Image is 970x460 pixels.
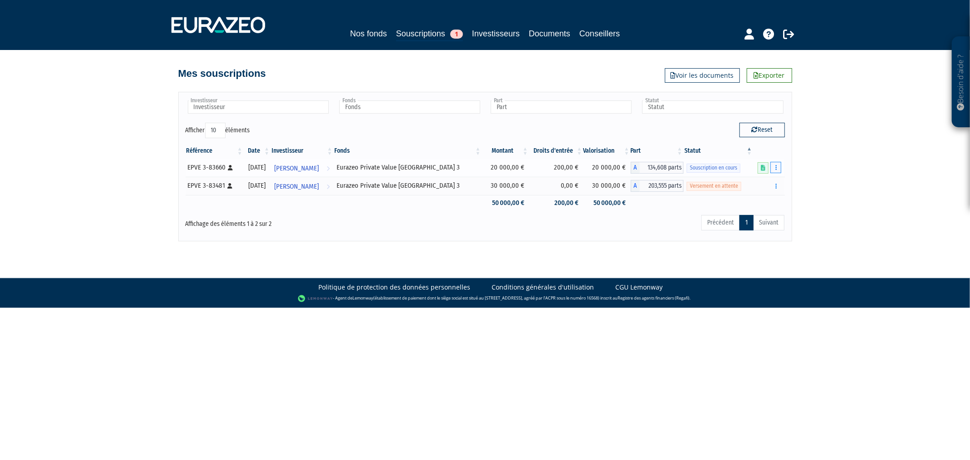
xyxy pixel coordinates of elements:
[747,68,792,83] a: Exporter
[228,183,233,189] i: [Français] Personne physique
[352,295,373,301] a: Lemonway
[739,123,785,137] button: Reset
[350,27,387,40] a: Nos fonds
[247,163,267,172] div: [DATE]
[274,178,319,195] span: [PERSON_NAME]
[583,143,630,159] th: Valorisation: activer pour trier la colonne par ordre croissant
[450,30,463,39] span: 1
[631,162,684,174] div: A - Eurazeo Private Value Europe 3
[472,27,520,40] a: Investisseurs
[579,27,620,40] a: Conseillers
[482,177,529,195] td: 30 000,00 €
[631,180,684,192] div: A - Eurazeo Private Value Europe 3
[631,143,684,159] th: Part: activer pour trier la colonne par ordre croissant
[583,177,630,195] td: 30 000,00 €
[188,181,241,190] div: EPVE 3-83481
[616,283,663,292] a: CGU Lemonway
[529,27,570,40] a: Documents
[271,143,333,159] th: Investisseur: activer pour trier la colonne par ordre croissant
[271,177,333,195] a: [PERSON_NAME]
[529,177,583,195] td: 0,00 €
[333,143,482,159] th: Fonds: activer pour trier la colonne par ordre croissant
[186,123,250,138] label: Afficher éléments
[684,143,753,159] th: Statut : activer pour trier la colonne par ordre d&eacute;croissant
[274,160,319,177] span: [PERSON_NAME]
[319,283,471,292] a: Politique de protection des données personnelles
[618,295,689,301] a: Registre des agents financiers (Regafi)
[271,159,333,177] a: [PERSON_NAME]
[188,163,241,172] div: EPVE 3-83660
[327,160,330,177] i: Voir l'investisseur
[337,181,478,190] div: Eurazeo Private Value [GEOGRAPHIC_DATA] 3
[228,165,233,170] i: [Français] Personne physique
[631,162,640,174] span: A
[482,159,529,177] td: 20 000,00 €
[337,163,478,172] div: Eurazeo Private Value [GEOGRAPHIC_DATA] 3
[529,159,583,177] td: 200,00 €
[665,68,740,83] a: Voir les documents
[529,195,583,211] td: 200,00 €
[482,195,529,211] td: 50 000,00 €
[583,159,630,177] td: 20 000,00 €
[186,143,244,159] th: Référence : activer pour trier la colonne par ordre croissant
[640,162,684,174] span: 134,608 parts
[205,123,226,138] select: Afficheréléments
[171,17,265,33] img: 1732889491-logotype_eurazeo_blanc_rvb.png
[687,182,741,190] span: Versement en attente
[396,27,463,41] a: Souscriptions1
[739,215,754,230] a: 1
[178,68,266,79] h4: Mes souscriptions
[327,178,330,195] i: Voir l'investisseur
[186,214,427,229] div: Affichage des éléments 1 à 2 sur 2
[956,41,966,123] p: Besoin d'aide ?
[640,180,684,192] span: 203,555 parts
[247,181,267,190] div: [DATE]
[631,180,640,192] span: A
[583,195,630,211] td: 50 000,00 €
[529,143,583,159] th: Droits d'entrée: activer pour trier la colonne par ordre croissant
[298,294,333,303] img: logo-lemonway.png
[482,143,529,159] th: Montant: activer pour trier la colonne par ordre croissant
[9,294,961,303] div: - Agent de (établissement de paiement dont le siège social est situé au [STREET_ADDRESS], agréé p...
[244,143,271,159] th: Date: activer pour trier la colonne par ordre croissant
[492,283,594,292] a: Conditions générales d'utilisation
[687,164,740,172] span: Souscription en cours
